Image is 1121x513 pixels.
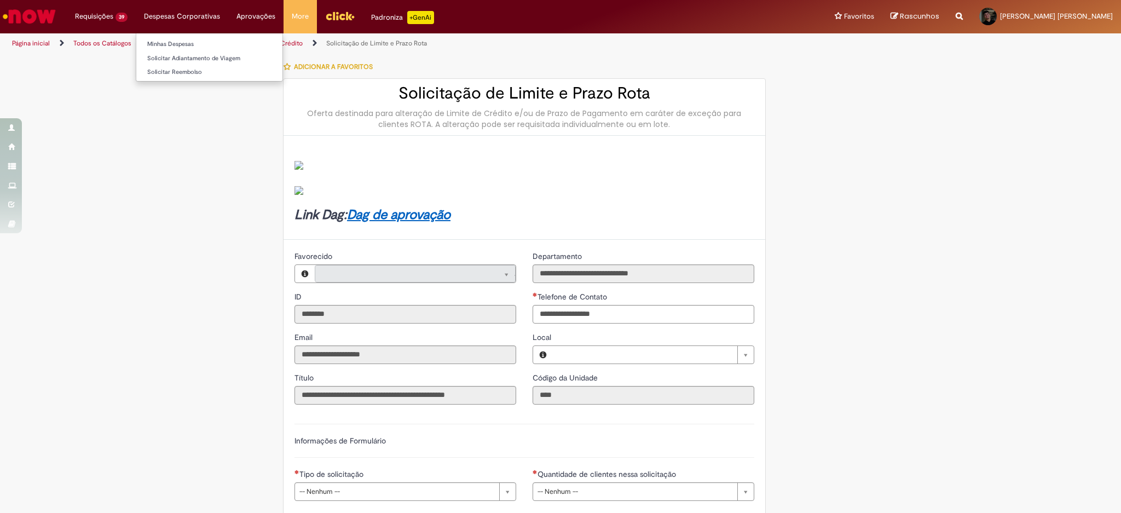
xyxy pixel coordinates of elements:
input: Email [294,345,516,364]
a: Limpar campo Local [553,346,754,364]
label: Somente leitura - Código da Unidade [533,372,600,383]
span: Obrigatório Preenchido [533,292,538,297]
a: Rascunhos [891,11,939,22]
span: 39 [115,13,128,22]
img: sys_attachment.do [294,186,303,195]
label: Somente leitura - Email [294,332,315,343]
img: sys_attachment.do [294,161,303,170]
span: Quantidade de clientes nessa solicitação [538,469,678,479]
label: Informações de Formulário [294,436,386,446]
strong: Link Dag: [294,206,450,223]
span: [PERSON_NAME] [PERSON_NAME] [1000,11,1113,21]
span: Somente leitura - Título [294,373,316,383]
a: Minhas Despesas [136,38,282,50]
ul: Trilhas de página [8,33,739,54]
span: Tipo de solicitação [299,469,366,479]
button: Adicionar a Favoritos [283,55,379,78]
a: Crédito [280,39,303,48]
a: Solicitar Reembolso [136,66,282,78]
a: Limpar campo Favorecido [315,265,516,283]
ul: Despesas Corporativas [136,33,283,82]
span: More [292,11,309,22]
span: Somente leitura - Email [294,332,315,342]
span: Despesas Corporativas [144,11,220,22]
input: Telefone de Contato [533,305,754,324]
span: Requisições [75,11,113,22]
span: -- Nenhum -- [538,483,732,500]
span: Aprovações [236,11,275,22]
p: +GenAi [407,11,434,24]
button: Local, Visualizar este registro [533,346,553,364]
input: ID [294,305,516,324]
input: Código da Unidade [533,386,754,405]
input: Departamento [533,264,754,283]
img: ServiceNow [1,5,57,27]
label: Somente leitura - Título [294,372,316,383]
span: Somente leitura - Favorecido [294,251,334,261]
span: Necessários [533,470,538,474]
span: Necessários [294,470,299,474]
img: click_logo_yellow_360x200.png [325,8,355,24]
span: Somente leitura - Departamento [533,251,584,261]
a: Todos os Catálogos [73,39,131,48]
a: Solicitação de Limite e Prazo Rota [326,39,427,48]
div: Padroniza [371,11,434,24]
span: Favoritos [844,11,874,22]
span: Local [533,332,553,342]
label: Somente leitura - ID [294,291,304,302]
span: Somente leitura - ID [294,292,304,302]
a: Dag de aprovação [347,206,450,223]
div: Oferta destinada para alteração de Limite de Crédito e/ou de Prazo de Pagamento em caráter de exc... [294,108,754,130]
span: Somente leitura - Código da Unidade [533,373,600,383]
span: Rascunhos [900,11,939,21]
button: Favorecido, Visualizar este registro [295,265,315,283]
input: Título [294,386,516,405]
h2: Solicitação de Limite e Prazo Rota [294,84,754,102]
a: Página inicial [12,39,50,48]
span: Adicionar a Favoritos [294,62,373,71]
a: Solicitar Adiantamento de Viagem [136,53,282,65]
label: Somente leitura - Departamento [533,251,584,262]
span: -- Nenhum -- [299,483,494,500]
span: Telefone de Contato [538,292,609,302]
